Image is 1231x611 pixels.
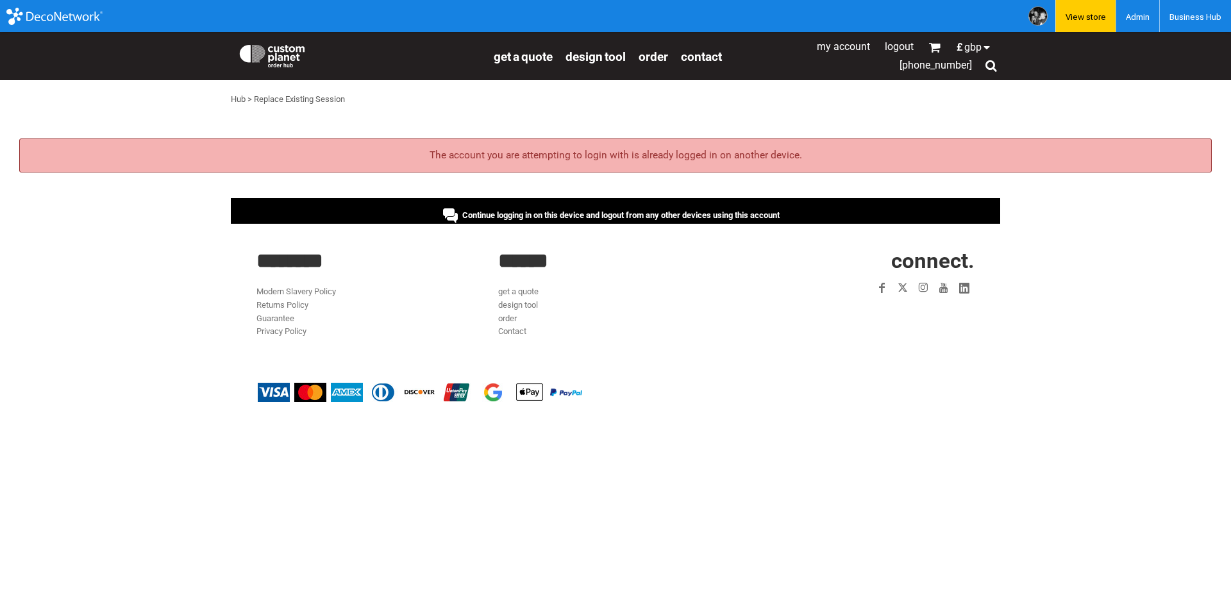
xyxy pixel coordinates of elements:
iframe: Customer reviews powered by Trustpilot [798,306,975,321]
img: PayPal [550,389,582,396]
a: order [498,314,517,323]
div: > [247,93,252,106]
h2: CONNECT. [741,250,975,271]
a: design tool [498,300,538,310]
img: Mastercard [294,383,326,402]
a: design tool [565,49,626,63]
img: Discover [404,383,436,402]
img: Custom Planet [237,42,307,67]
img: Apple Pay [514,383,546,402]
a: Hub [231,94,246,104]
a: get a quote [494,49,553,63]
img: Diners Club [367,383,399,402]
span: design tool [565,49,626,64]
a: Returns Policy [256,300,308,310]
span: Continue logging in on this device and logout from any other devices using this account [462,210,780,220]
div: Replace Existing Session [254,93,345,106]
a: Contact [681,49,722,63]
img: Google Pay [477,383,509,402]
a: get a quote [498,287,539,296]
a: Privacy Policy [256,326,306,336]
span: get a quote [494,49,553,64]
a: Custom Planet [231,35,487,74]
a: Contact [498,326,526,336]
a: Guarantee [256,314,294,323]
span: [PHONE_NUMBER] [900,59,972,71]
div: The account you are attempting to login with is already logged in on another device. [19,138,1212,172]
span: £ [957,42,964,53]
span: order [639,49,668,64]
img: American Express [331,383,363,402]
a: Modern Slavery Policy [256,287,336,296]
a: My Account [817,40,870,53]
span: Contact [681,49,722,64]
a: order [639,49,668,63]
img: China UnionPay [440,383,473,402]
img: Visa [258,383,290,402]
span: GBP [964,42,982,53]
a: Logout [885,40,914,53]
